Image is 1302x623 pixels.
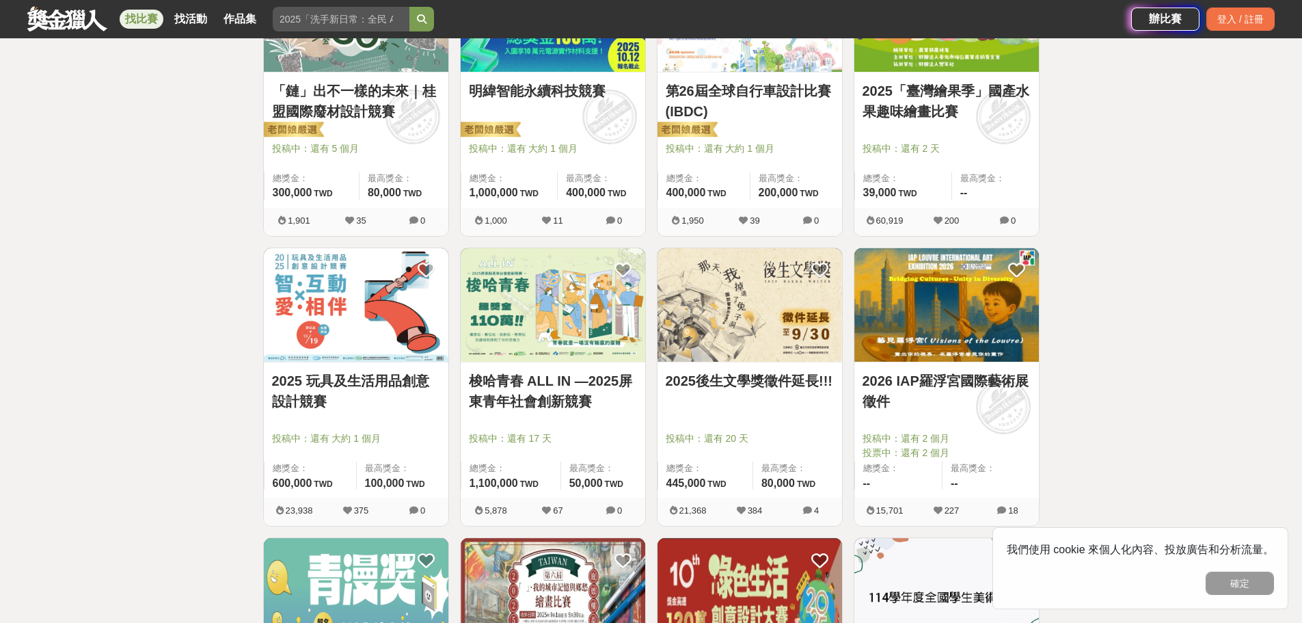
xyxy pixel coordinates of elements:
[469,81,637,101] a: 明緯智能永續科技競賽
[469,432,637,446] span: 投稿中：還有 17 天
[666,187,706,198] span: 400,000
[945,215,960,226] span: 200
[261,121,324,140] img: 老闆娘嚴選
[1007,544,1274,555] span: 我們使用 cookie 來個人化內容、投放廣告和分析流量。
[657,248,842,362] img: Cover Image
[863,81,1031,122] a: 2025「臺灣繪果季」國產水果趣味繪畫比賽
[1131,8,1199,31] a: 辦比賽
[666,172,742,185] span: 總獎金：
[666,142,834,156] span: 投稿中：還有 大約 1 個月
[814,505,819,516] span: 4
[485,505,507,516] span: 5,878
[365,477,405,489] span: 100,000
[814,215,819,226] span: 0
[356,215,366,226] span: 35
[707,479,726,489] span: TWD
[759,172,834,185] span: 最高獎金：
[286,505,313,516] span: 23,938
[761,477,795,489] span: 80,000
[273,7,409,31] input: 2025「洗手新日常：全民 ALL IN」洗手歌全台徵選
[273,187,312,198] span: 300,000
[569,462,637,475] span: 最高獎金：
[605,479,623,489] span: TWD
[679,505,707,516] span: 21,368
[264,248,448,362] img: Cover Image
[470,187,518,198] span: 1,000,000
[863,187,897,198] span: 39,000
[707,189,726,198] span: TWD
[876,215,904,226] span: 60,919
[273,172,351,185] span: 總獎金：
[1206,572,1274,595] button: 確定
[520,189,539,198] span: TWD
[666,432,834,446] span: 投稿中：還有 20 天
[863,462,934,475] span: 總獎金：
[272,142,440,156] span: 投稿中：還有 5 個月
[617,215,622,226] span: 0
[469,371,637,412] a: 梭哈青春 ALL IN —2025屏東青年社會創新競賽
[368,187,401,198] span: 80,000
[470,172,550,185] span: 總獎金：
[566,172,636,185] span: 最高獎金：
[797,479,815,489] span: TWD
[657,248,842,363] a: Cover Image
[458,121,521,140] img: 老闆娘嚴選
[365,462,440,475] span: 最高獎金：
[759,187,798,198] span: 200,000
[945,505,960,516] span: 227
[273,477,312,489] span: 600,000
[403,189,422,198] span: TWD
[272,81,440,122] a: 「鏈」出不一樣的未來｜桂盟國際廢材設計競賽
[120,10,163,29] a: 找比賽
[569,477,603,489] span: 50,000
[272,432,440,446] span: 投稿中：還有 大約 1 個月
[854,248,1039,362] img: Cover Image
[681,215,704,226] span: 1,950
[461,248,645,362] img: Cover Image
[748,505,763,516] span: 384
[854,248,1039,363] a: Cover Image
[800,189,818,198] span: TWD
[485,215,507,226] span: 1,000
[461,248,645,363] a: Cover Image
[951,462,1031,475] span: 最高獎金：
[470,477,518,489] span: 1,100,000
[863,371,1031,412] a: 2026 IAP羅浮宮國際藝術展徵件
[469,142,637,156] span: 投稿中：還有 大約 1 個月
[960,172,1031,185] span: 最高獎金：
[761,462,834,475] span: 最高獎金：
[288,215,310,226] span: 1,901
[608,189,626,198] span: TWD
[406,479,424,489] span: TWD
[960,187,968,198] span: --
[951,477,958,489] span: --
[354,505,369,516] span: 375
[520,479,539,489] span: TWD
[863,172,943,185] span: 總獎金：
[264,248,448,363] a: Cover Image
[666,371,834,391] a: 2025後生文學獎徵件延長!!!
[1011,215,1016,226] span: 0
[273,462,348,475] span: 總獎金：
[617,505,622,516] span: 0
[566,187,606,198] span: 400,000
[420,505,425,516] span: 0
[655,121,718,140] img: 老闆娘嚴選
[314,479,332,489] span: TWD
[876,505,904,516] span: 15,701
[368,172,440,185] span: 最高獎金：
[272,371,440,412] a: 2025 玩具及生活用品創意設計競賽
[863,432,1031,446] span: 投稿中：還有 2 個月
[666,81,834,122] a: 第26屆全球自行車設計比賽(IBDC)
[553,505,562,516] span: 67
[218,10,262,29] a: 作品集
[863,446,1031,460] span: 投票中：還有 2 個月
[863,477,871,489] span: --
[1206,8,1275,31] div: 登入 / 註冊
[470,462,552,475] span: 總獎金：
[1008,505,1018,516] span: 18
[863,142,1031,156] span: 投稿中：還有 2 天
[750,215,759,226] span: 39
[553,215,562,226] span: 11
